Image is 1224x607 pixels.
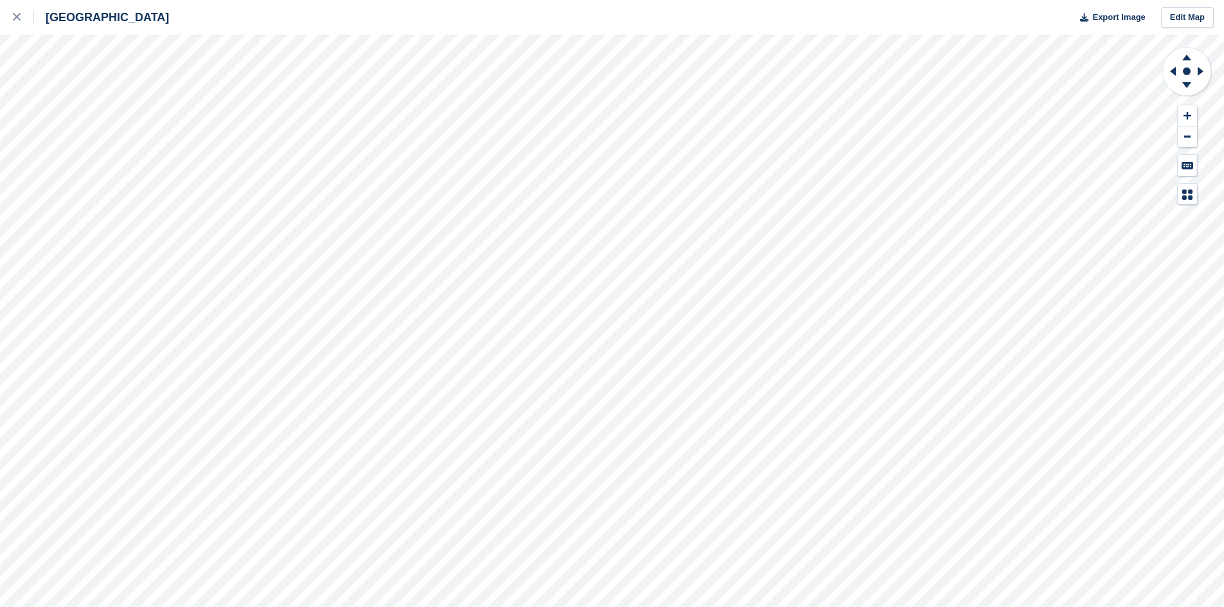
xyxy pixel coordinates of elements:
span: Export Image [1092,11,1145,24]
div: [GEOGRAPHIC_DATA] [34,10,169,25]
button: Export Image [1072,7,1146,28]
a: Edit Map [1161,7,1214,28]
button: Map Legend [1178,184,1197,205]
button: Zoom In [1178,105,1197,127]
button: Keyboard Shortcuts [1178,155,1197,176]
button: Zoom Out [1178,127,1197,148]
